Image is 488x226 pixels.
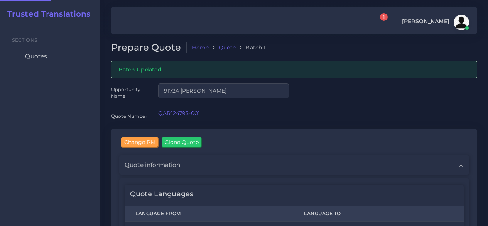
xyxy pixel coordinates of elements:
[380,13,388,21] span: 1
[111,42,187,53] h2: Prepare Quote
[373,17,387,28] a: 1
[219,44,236,51] a: Quote
[130,190,193,199] h4: Quote Languages
[111,113,147,119] label: Quote Number
[454,15,469,30] img: avatar
[119,155,469,175] div: Quote information
[125,206,293,222] th: Language From
[236,44,265,51] li: Batch 1
[398,15,472,30] a: [PERSON_NAME]avatar
[121,137,159,147] input: Change PM
[111,86,147,100] label: Opportunity Name
[162,137,202,147] input: Clone Quote
[158,110,200,117] a: QAR124795-001
[125,161,180,169] span: Quote information
[25,52,47,61] span: Quotes
[6,48,95,65] a: Quotes
[12,37,37,43] span: Sections
[293,206,464,222] th: Language To
[111,61,477,78] div: Batch Updated
[2,9,91,19] a: Trusted Translations
[192,44,209,51] a: Home
[402,19,449,24] span: [PERSON_NAME]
